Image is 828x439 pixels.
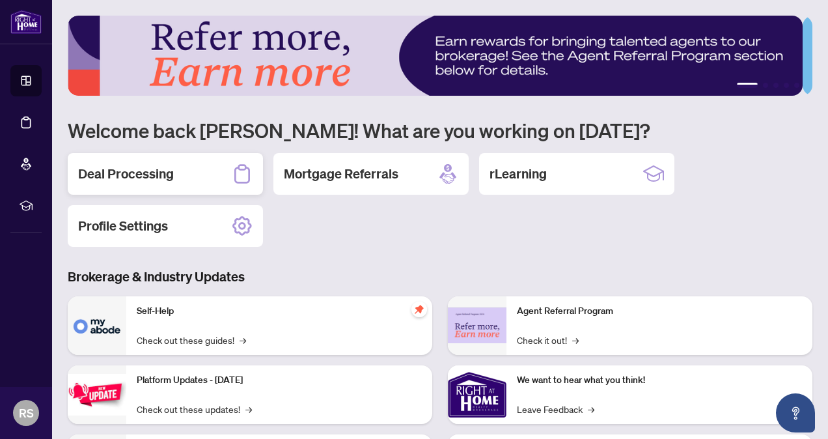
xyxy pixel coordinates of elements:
img: logo [10,10,42,34]
button: 4 [784,83,789,88]
span: pushpin [411,302,427,317]
p: We want to hear what you think! [517,373,802,388]
h2: Deal Processing [78,165,174,183]
img: Slide 0 [68,16,803,96]
span: → [588,402,594,416]
a: Check out these guides!→ [137,333,246,347]
a: Check out these updates!→ [137,402,252,416]
p: Self-Help [137,304,422,319]
img: Platform Updates - July 21, 2025 [68,374,126,415]
h3: Brokerage & Industry Updates [68,268,812,286]
button: 2 [763,83,768,88]
span: → [572,333,579,347]
h2: Mortgage Referrals [284,165,398,183]
img: Agent Referral Program [448,307,506,343]
button: Open asap [776,393,815,432]
p: Platform Updates - [DATE] [137,373,422,388]
button: 1 [737,83,758,88]
img: Self-Help [68,296,126,355]
a: Leave Feedback→ [517,402,594,416]
a: Check it out!→ [517,333,579,347]
button: 5 [794,83,799,88]
h2: rLearning [490,165,547,183]
h2: Profile Settings [78,217,168,235]
p: Agent Referral Program [517,304,802,319]
h1: Welcome back [PERSON_NAME]! What are you working on [DATE]? [68,118,812,143]
span: RS [19,404,34,422]
img: We want to hear what you think! [448,365,506,424]
span: → [245,402,252,416]
button: 3 [773,83,779,88]
span: → [240,333,246,347]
